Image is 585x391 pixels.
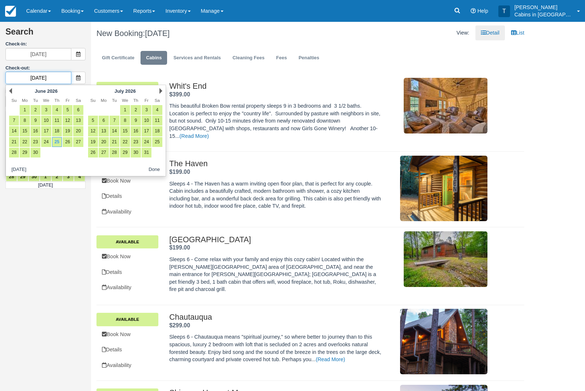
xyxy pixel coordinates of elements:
a: 6 [73,105,83,115]
a: 8 [120,116,130,125]
p: Sleeps 6 - Chautauqua means "spiritual journey," so where better to journey than to this spacious... [169,333,382,363]
a: 1 [20,105,29,115]
span: [DATE] [145,29,170,38]
a: Available [96,313,158,326]
a: Availability [96,358,158,373]
a: 9 [131,116,141,125]
a: 20 [99,137,108,147]
span: Help [477,8,488,14]
a: 11 [52,116,62,125]
a: List [506,25,530,40]
a: 3 [41,105,51,115]
a: 27 [73,137,83,147]
img: M96-3 [400,309,487,374]
a: 5 [88,116,98,125]
a: Book Now [96,327,158,342]
span: Monday [101,98,107,103]
a: Cabins [141,51,167,65]
a: Available [96,235,158,248]
a: 19 [88,137,98,147]
a: 14 [110,126,119,136]
a: 17 [142,126,151,136]
a: 22 [20,137,29,147]
strong: Price: $199 [169,244,190,251]
a: Cleaning Fees [227,51,270,65]
a: Availability [96,204,158,219]
a: 23 [31,137,40,147]
span: Thursday [55,98,60,103]
a: 24 [41,137,51,147]
a: 4 [152,105,162,115]
a: (Read More) [316,356,345,362]
button: [DATE] [9,165,29,174]
a: 19 [63,126,72,136]
a: 25 [152,137,162,147]
a: 16 [131,126,141,136]
a: 10 [41,116,51,125]
a: 3 [142,105,151,115]
a: Penalties [293,51,325,65]
a: 11 [152,116,162,125]
a: 29 [20,148,29,157]
a: 18 [152,126,162,136]
a: 2 [131,105,141,115]
a: Services and Rentals [168,51,226,65]
i: Help [471,8,476,13]
a: Details [96,265,158,280]
a: Fees [271,51,293,65]
a: 9 [31,116,40,125]
a: Available [96,82,158,95]
span: Monday [22,98,28,103]
p: This beautiful Broken Bow rental property sleeps 9 in 3 bedrooms and 3 1/2 baths. Location is per... [169,102,382,140]
a: Gift Certificate [96,51,140,65]
span: Tuesday [112,98,117,103]
span: Tuesday [33,98,38,103]
span: 2026 [125,88,136,94]
h2: [GEOGRAPHIC_DATA] [169,235,382,244]
h2: Chautauqua [169,313,382,322]
a: 1 [120,105,130,115]
a: 21 [9,137,19,147]
a: 13 [99,126,108,136]
td: [DATE] [6,181,86,189]
a: 8 [20,116,29,125]
h2: The Haven [169,159,382,168]
a: 31 [142,148,151,157]
img: checkfront-main-nav-mini-logo.png [5,6,16,17]
span: Friday [66,98,70,103]
p: Sleeps 4 - The Haven has a warm inviting open floor plan, that is perfect for any couple. Cabin i... [169,180,382,210]
a: 17 [41,126,51,136]
a: 6 [99,116,108,125]
span: 2026 [47,88,58,94]
a: 16 [31,126,40,136]
a: (Read More) [179,133,209,139]
a: 24 [142,137,151,147]
span: June [35,88,46,94]
a: 15 [20,126,29,136]
span: Friday [145,98,149,103]
span: Saturday [76,98,81,103]
a: Book Now [96,249,158,264]
label: Check-in: [5,41,86,48]
a: 25 [52,137,62,147]
a: 30 [131,148,141,157]
span: Wednesday [122,98,128,103]
a: Availability [96,280,158,295]
div: T [498,5,510,17]
h1: New Booking: [96,29,305,38]
a: 12 [63,116,72,125]
img: M285-1 [404,78,487,133]
a: Book Now [96,173,158,188]
strong: Price: $199 [169,169,190,175]
h2: Whit's End [169,82,382,91]
img: M255-1 [404,231,487,287]
a: 10 [142,116,151,125]
a: 26 [63,137,72,147]
li: View: [451,25,475,40]
img: M1-1 [400,156,487,221]
span: Saturday [155,98,160,103]
button: Done [146,165,163,174]
p: Sleeps 6 - Come relax with your family and enjoy this cozy cabin! Located within the [PERSON_NAME... [169,256,382,293]
a: 13 [73,116,83,125]
a: 5 [63,105,72,115]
